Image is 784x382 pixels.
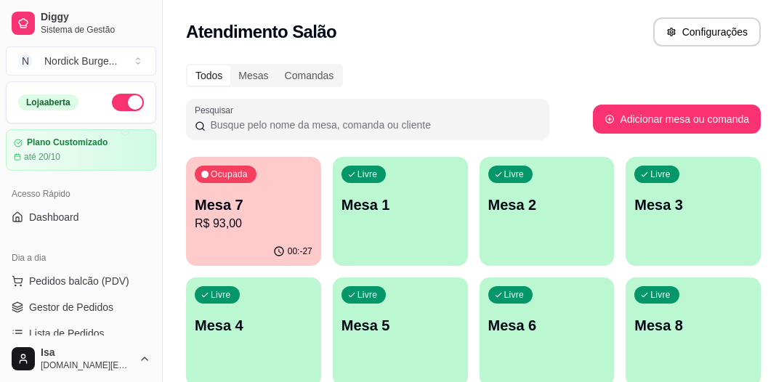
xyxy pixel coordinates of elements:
div: Mesas [230,65,276,86]
p: Livre [211,289,231,301]
div: Todos [187,65,230,86]
span: Pedidos balcão (PDV) [29,274,129,288]
p: Mesa 8 [634,315,752,336]
div: Dia a dia [6,246,156,269]
p: Livre [650,168,671,180]
button: LivreMesa 1 [333,157,468,266]
button: Isa[DOMAIN_NAME][EMAIL_ADDRESS][DOMAIN_NAME] [6,341,156,376]
a: Plano Customizadoaté 20/10 [6,129,156,171]
p: Livre [504,168,525,180]
p: Mesa 5 [342,315,459,336]
span: N [18,54,33,68]
a: Dashboard [6,206,156,229]
a: Gestor de Pedidos [6,296,156,319]
p: Mesa 6 [488,315,606,336]
p: Livre [357,289,378,301]
p: Livre [357,168,378,180]
input: Pesquisar [206,118,541,132]
button: Adicionar mesa ou comanda [593,105,761,134]
button: Select a team [6,46,156,76]
article: Plano Customizado [27,137,108,148]
div: Nordick Burge ... [44,54,117,68]
p: Livre [650,289,671,301]
button: LivreMesa 3 [626,157,761,266]
p: Mesa 4 [195,315,312,336]
button: LivreMesa 2 [480,157,615,266]
p: 00:-27 [288,245,312,257]
p: Mesa 7 [195,195,312,215]
div: Acesso Rápido [6,182,156,206]
h2: Atendimento Salão [186,20,336,44]
button: Pedidos balcão (PDV) [6,269,156,293]
p: Livre [504,289,525,301]
span: Gestor de Pedidos [29,300,113,314]
span: [DOMAIN_NAME][EMAIL_ADDRESS][DOMAIN_NAME] [41,359,133,371]
span: Isa [41,346,133,359]
p: R$ 93,00 [195,215,312,232]
p: Mesa 3 [634,195,752,215]
button: Configurações [653,17,761,46]
a: Lista de Pedidos [6,322,156,345]
span: Diggy [41,11,150,24]
p: Mesa 1 [342,195,459,215]
span: Sistema de Gestão [41,24,150,36]
span: Lista de Pedidos [29,326,105,341]
div: Loja aberta [18,94,78,110]
button: OcupadaMesa 7R$ 93,0000:-27 [186,157,321,266]
div: Comandas [277,65,342,86]
label: Pesquisar [195,104,238,116]
article: até 20/10 [24,151,60,163]
p: Ocupada [211,168,248,180]
span: Dashboard [29,210,79,224]
a: DiggySistema de Gestão [6,6,156,41]
button: Alterar Status [112,94,144,111]
p: Mesa 2 [488,195,606,215]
